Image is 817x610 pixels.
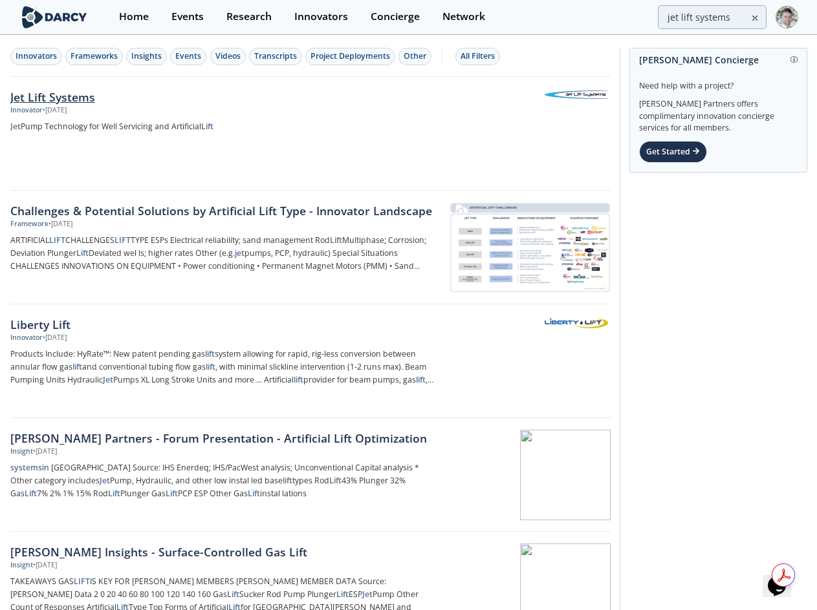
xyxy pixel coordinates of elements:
div: • [DATE] [33,447,57,457]
strong: Lift [248,488,260,499]
button: Events [170,48,206,65]
strong: Lift [25,488,37,499]
button: Videos [210,48,246,65]
strong: Lift [76,247,89,258]
div: Events [175,50,201,62]
p: Products Include: HyRate™: New patent pending gas system allowing for rapid, rig-less conversion ... [10,348,439,386]
div: Project Deployments [310,50,390,62]
strong: Jet [10,121,21,132]
div: All Filters [461,50,495,62]
div: Jet Lift Systems [10,89,439,105]
strong: Lift [330,235,342,246]
button: Frameworks [65,48,123,65]
div: • [DATE] [43,105,67,116]
div: Framework [10,219,49,229]
div: Research [226,12,272,22]
div: Network [442,12,485,22]
div: [PERSON_NAME] Partners offers complimentary innovation concierge services for all members. [639,92,798,134]
div: • [DATE] [43,333,67,343]
button: Insights [126,48,167,65]
div: Get Started [639,141,707,163]
strong: Lift [201,121,213,132]
strong: Lift [329,475,342,486]
div: Frameworks [71,50,118,62]
div: • [DATE] [49,219,72,229]
a: Liberty Lift Innovator •[DATE] Products Include: HyRate™: New patent pending gasliftsystem allowi... [10,304,611,418]
strong: lift [294,374,303,385]
strong: LIFT [49,235,65,246]
div: Need help with a project? [639,71,798,92]
strong: lift [205,348,215,359]
div: Concierge [371,12,420,22]
img: Liberty Lift [545,318,608,328]
div: Innovators [16,50,57,62]
strong: Jet [100,475,110,486]
div: Insight [10,447,33,457]
div: Insights [131,50,162,62]
div: • [DATE] [33,560,57,571]
div: Innovator [10,333,43,343]
div: Innovator [10,105,43,116]
iframe: chat widget [763,558,804,597]
strong: LIFT [114,235,131,246]
div: Events [171,12,204,22]
div: Challenges & Potential Solutions by Artificial Lift Type - Innovator Landscape [10,202,439,219]
p: in [GEOGRAPHIC_DATA] Source: IHS Enerdeq; IHS/PacWest analysis; Unconventional Capital analysis *... [10,461,439,500]
strong: lift [416,374,426,385]
div: Other [404,50,426,62]
button: All Filters [455,48,500,65]
strong: Lift [336,589,349,600]
button: Innovators [10,48,62,65]
div: Transcripts [254,50,297,62]
button: Other [398,48,431,65]
strong: lift [72,361,82,372]
button: Transcripts [249,48,302,65]
strong: Lift [227,589,239,600]
strong: systems [10,462,42,473]
img: information.svg [790,56,798,63]
button: Project Deployments [305,48,395,65]
div: [PERSON_NAME] Partners - Forum Presentation - Artificial Lift Optimization [10,430,439,447]
a: Jet Lift Systems Innovator •[DATE] JetPump Technology for Well Servicing and ArtificialLift Jet L... [10,77,611,191]
strong: lift [283,475,292,486]
p: ARTIFICIAL CHALLENGES TYPE ESPs Electrical reliability; sand management Rod Multiphase; Corrosion... [10,234,439,273]
img: Profile [776,6,798,28]
strong: Lift [166,488,178,499]
strong: Jet [362,589,373,600]
img: Jet Lift Systems [545,90,608,98]
a: Challenges & Potential Solutions by Artificial Lift Type - Innovator Landscape Framework •[DATE] ... [10,191,611,304]
strong: Lift [108,488,120,499]
div: Videos [215,50,241,62]
div: [PERSON_NAME] Insights - Surface-Controlled Gas Lift [10,543,439,560]
input: Advanced Search [658,5,767,29]
a: [PERSON_NAME] Partners - Forum Presentation - Artificial Lift Optimization Insight •[DATE] system... [10,418,611,532]
div: Liberty Lift [10,316,439,333]
strong: lift [206,361,215,372]
div: Insight [10,560,33,571]
strong: Jet [103,374,113,385]
div: Home [119,12,149,22]
img: logo-wide.svg [19,6,90,28]
p: Pump Technology for Well Servicing and Artificial [10,120,439,133]
div: [PERSON_NAME] Concierge [639,48,798,71]
strong: LIFT [74,576,90,587]
div: Innovators [294,12,348,22]
strong: jet [235,247,245,258]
